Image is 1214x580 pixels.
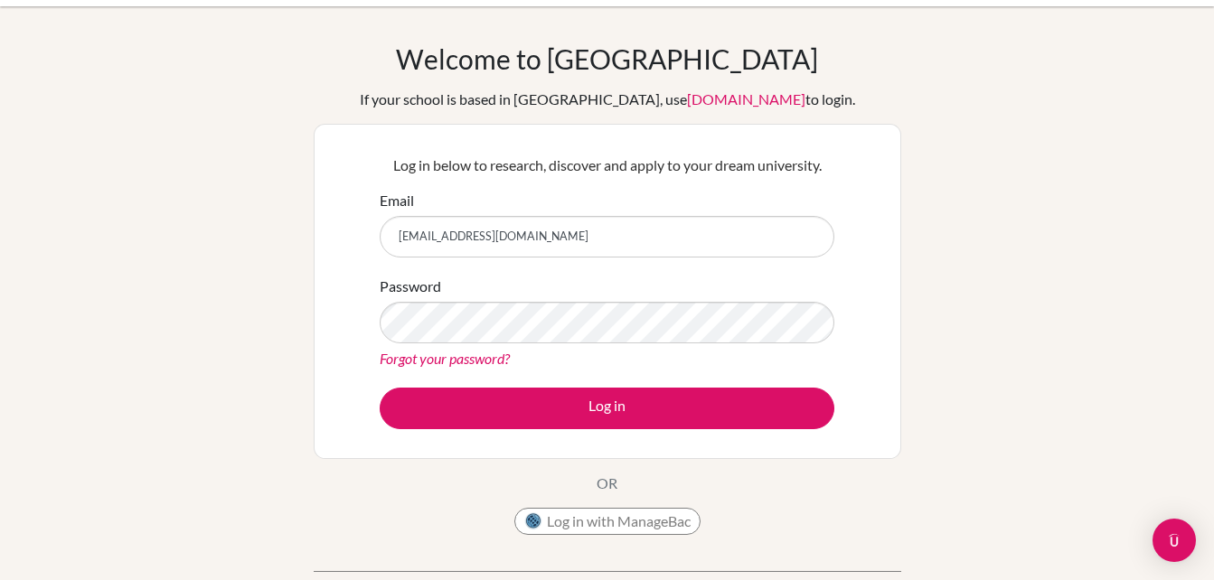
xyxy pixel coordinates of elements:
[380,276,441,297] label: Password
[687,90,805,108] a: [DOMAIN_NAME]
[380,190,414,211] label: Email
[380,350,510,367] a: Forgot your password?
[396,42,818,75] h1: Welcome to [GEOGRAPHIC_DATA]
[380,388,834,429] button: Log in
[514,508,701,535] button: Log in with ManageBac
[380,154,834,176] p: Log in below to research, discover and apply to your dream university.
[597,472,617,494] p: OR
[360,89,855,110] div: If your school is based in [GEOGRAPHIC_DATA], use to login.
[1153,519,1196,562] div: Open Intercom Messenger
